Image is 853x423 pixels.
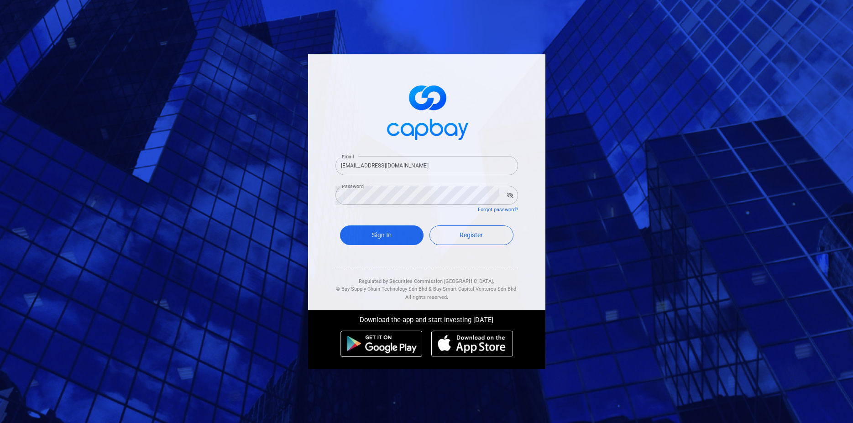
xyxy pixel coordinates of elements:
img: ios [431,330,513,357]
div: Regulated by Securities Commission [GEOGRAPHIC_DATA]. & All rights reserved. [335,268,518,302]
a: Forgot password? [478,207,518,213]
span: Register [460,231,483,239]
label: Password [342,183,364,190]
label: Email [342,153,354,160]
button: Sign In [340,225,424,245]
span: Bay Smart Capital Ventures Sdn Bhd. [433,286,518,292]
span: © Bay Supply Chain Technology Sdn Bhd [336,286,427,292]
a: Register [429,225,513,245]
div: Download the app and start investing [DATE] [301,310,552,326]
img: android [340,330,423,357]
img: logo [381,77,472,145]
